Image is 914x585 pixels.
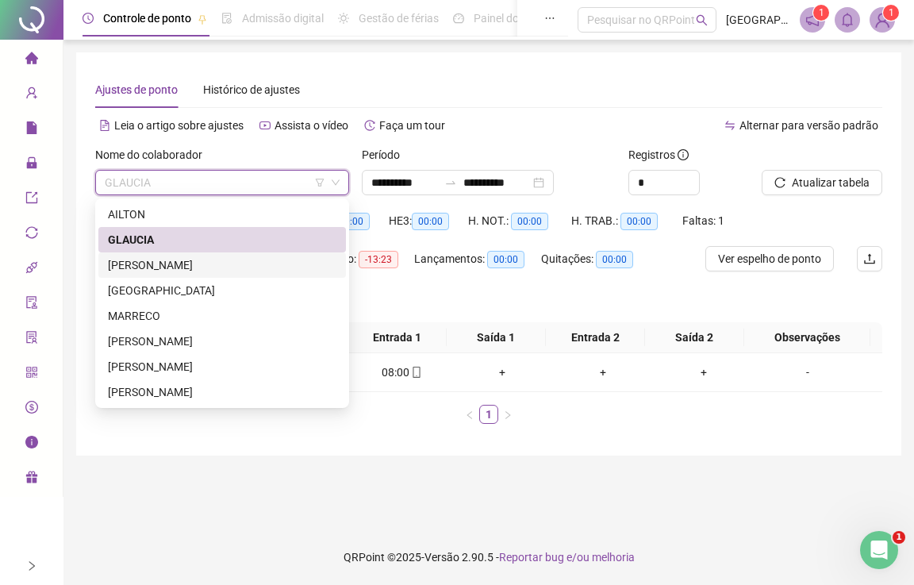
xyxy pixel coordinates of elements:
[108,333,336,350] div: [PERSON_NAME]
[774,177,785,188] span: reload
[453,13,464,24] span: dashboard
[108,206,336,223] div: AILTON
[103,12,191,25] span: Controle de ponto
[203,81,300,98] div: Histórico de ajustes
[25,359,38,391] span: qrcode
[275,119,348,132] span: Assista o vídeo
[479,405,498,424] li: 1
[99,120,110,131] span: file-text
[474,12,536,25] span: Painel do DP
[813,5,829,21] sup: 1
[819,7,824,18] span: 1
[620,213,658,230] span: 00:00
[25,324,38,356] span: solution
[95,81,178,98] div: Ajustes de ponto
[465,410,474,420] span: left
[105,171,340,194] span: GLAUCIA
[498,405,517,424] button: right
[726,11,790,29] span: [GEOGRAPHIC_DATA]
[221,13,232,24] span: file-done
[98,303,346,329] div: MARRECO
[83,13,94,24] span: clock-circle
[805,13,820,27] span: notification
[511,213,548,230] span: 00:00
[108,307,336,325] div: MARRECO
[893,531,905,544] span: 1
[444,176,457,189] span: to
[98,329,346,354] div: SAMUEL
[409,367,422,378] span: mobile
[744,322,870,353] th: Observações
[108,231,336,248] div: GLAUCIA
[98,202,346,227] div: AILTON
[761,364,854,381] div: -
[660,364,748,381] div: +
[544,13,555,24] span: ellipsis
[98,252,346,278] div: HENRIQUE
[259,120,271,131] span: youtube
[718,250,821,267] span: Ver espelho de ponto
[596,251,633,268] span: 00:00
[98,278,346,303] div: LIMA
[883,5,899,21] sup: Atualize o seu contato no menu Meus Dados
[571,212,682,230] div: H. TRAB.:
[362,146,410,164] label: Período
[98,379,346,405] div: ZÉ LUIZ
[25,219,38,251] span: sync
[447,322,546,353] th: Saída 1
[198,14,207,24] span: pushpin
[678,149,689,160] span: info-circle
[25,184,38,216] span: export
[25,254,38,286] span: api
[705,246,834,271] button: Ver espelho de ponto
[498,405,517,424] li: Próxima página
[444,176,457,189] span: swap-right
[25,44,38,76] span: home
[25,149,38,181] span: lock
[480,406,497,423] a: 1
[108,282,336,299] div: [GEOGRAPHIC_DATA]
[840,13,854,27] span: bell
[358,364,446,381] div: 08:00
[25,464,38,495] span: gift
[414,250,541,268] div: Lançamentos:
[359,251,398,268] span: -13:23
[348,322,447,353] th: Entrada 1
[860,531,898,569] iframe: Intercom live chat
[541,250,652,268] div: Quitações:
[870,8,894,32] img: 16062
[26,560,37,572] span: right
[696,14,708,26] span: search
[63,529,914,585] footer: QRPoint © 2025 - 2.90.5 -
[98,354,346,379] div: YURI
[338,13,349,24] span: sun
[25,114,38,146] span: file
[460,405,479,424] button: left
[379,119,445,132] span: Faça um tour
[762,170,882,195] button: Atualizar tabela
[487,251,524,268] span: 00:00
[389,212,468,230] div: HE 3:
[889,7,894,18] span: 1
[682,214,724,227] span: Faltas: 1
[25,289,38,321] span: audit
[724,120,735,131] span: swap
[108,383,336,401] div: [PERSON_NAME]
[424,551,459,564] span: Versão
[25,394,38,425] span: dollar
[751,329,864,346] span: Observações
[628,146,689,164] span: Registros
[25,429,38,460] span: info-circle
[364,120,375,131] span: history
[332,213,370,230] span: 00:00
[108,358,336,375] div: [PERSON_NAME]
[559,364,647,381] div: +
[108,256,336,274] div: [PERSON_NAME]
[468,212,571,230] div: H. NOT.:
[546,322,645,353] th: Entrada 2
[114,119,244,132] span: Leia o artigo sobre ajustes
[499,551,635,564] span: Reportar bug e/ou melhoria
[739,119,878,132] span: Alternar para versão padrão
[309,212,389,230] div: HE 2:
[98,227,346,252] div: GLAUCIA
